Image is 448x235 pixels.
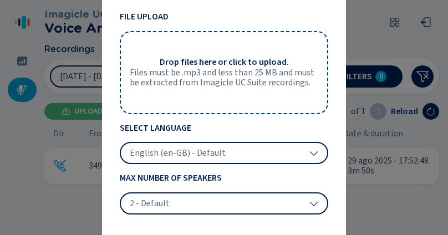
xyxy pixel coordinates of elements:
span: 2 - Default [130,198,170,209]
span: File Upload [120,12,328,22]
span: Select Language [120,123,328,133]
span: Files must be .mp3 and less than 25 MB and must be extracted from Imagicle UC Suite recordings. [130,68,318,88]
span: Max Number of Speakers [120,173,328,183]
span: English (en-GB) - Default [130,147,226,159]
svg: chevron-down [309,199,318,208]
span: Drop files here or click to upload. [160,57,289,67]
svg: chevron-down [309,149,318,157]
